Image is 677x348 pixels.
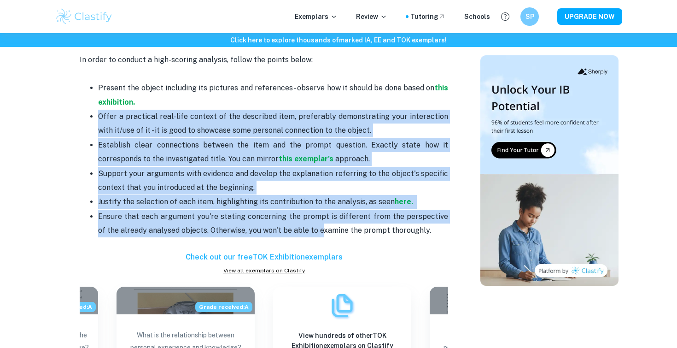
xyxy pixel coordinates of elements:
p: Justify the selection of each item, highlighting its contribution to the analysis, as seen [98,195,448,209]
p: Offer a practical real-life context of the described item, preferably demonstrating your interact... [98,110,448,138]
img: Exemplars [328,292,356,319]
a: Tutoring [410,12,446,22]
a: View all exemplars on Clastify [80,266,448,275]
h6: Click here to explore thousands of marked IA, EE and TOK exemplars ! [2,35,675,45]
span: Grade received: A [195,302,252,312]
a: this exhibition. [98,83,448,106]
h6: SP [525,12,535,22]
p: In order to conduct a high-scoring analysis, follow the points below: [80,53,448,81]
button: Help and Feedback [497,9,513,24]
p: Establish clear connections between the item and the prompt question. Exactly state how it corres... [98,138,448,166]
p: Review [356,12,387,22]
p: Support your arguments with evidence and develop the explanation referring to the object's specif... [98,167,448,195]
button: SP [520,7,539,26]
img: Thumbnail [480,55,619,286]
p: Present the object including its pictures and references - observe how it should be done based on [98,81,448,109]
a: here. [395,197,413,206]
p: Ensure that each argument you're stating concerning the prompt is different from the perspective ... [98,210,448,238]
p: Exemplars [295,12,338,22]
strong: this exemplar's [279,154,333,163]
h6: Check out our free TOK Exhibition exemplars [80,252,448,263]
a: this exemplar's [279,154,335,163]
a: Schools [464,12,490,22]
img: Clastify logo [55,7,113,26]
button: UPGRADE NOW [557,8,622,25]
